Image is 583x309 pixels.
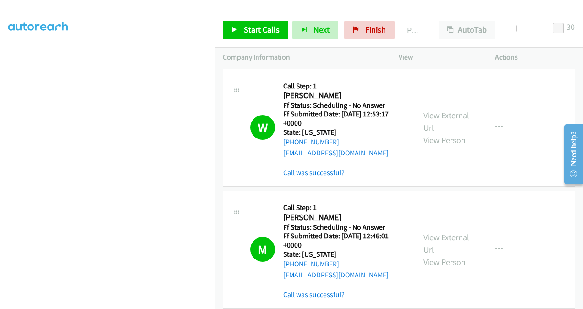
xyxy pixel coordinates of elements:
h5: Ff Status: Scheduling - No Answer [283,223,407,232]
p: Actions [495,52,575,63]
a: View Person [423,257,466,267]
h5: State: [US_STATE] [283,250,407,259]
h1: W [250,115,275,140]
h5: Ff Submitted Date: [DATE] 12:46:01 +0000 [283,232,407,249]
h5: Ff Submitted Date: [DATE] 12:53:17 +0000 [283,110,407,127]
div: 30 [566,21,575,33]
a: View Person [423,135,466,145]
a: [PHONE_NUMBER] [283,138,339,146]
h5: Ff Status: Scheduling - No Answer [283,101,407,110]
a: View External Url [423,110,469,133]
iframe: Resource Center [557,118,583,191]
h5: Call Step: 1 [283,82,407,91]
h5: Call Step: 1 [283,203,407,212]
button: AutoTab [439,21,495,39]
p: View [399,52,478,63]
h1: M [250,237,275,262]
h5: State: [US_STATE] [283,128,407,137]
span: Finish [365,24,386,35]
a: Call was successful? [283,168,345,177]
a: Start Calls [223,21,288,39]
span: Start Calls [244,24,280,35]
a: Finish [344,21,395,39]
a: [PHONE_NUMBER] [283,259,339,268]
a: [EMAIL_ADDRESS][DOMAIN_NAME] [283,270,389,279]
a: [EMAIL_ADDRESS][DOMAIN_NAME] [283,149,389,157]
a: Call was successful? [283,290,345,299]
h2: [PERSON_NAME] [283,90,404,101]
p: Company Information [223,52,382,63]
span: Next [313,24,330,35]
button: Next [292,21,338,39]
a: View External Url [423,232,469,255]
h2: [PERSON_NAME] [283,212,404,223]
p: Paused [407,24,422,36]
